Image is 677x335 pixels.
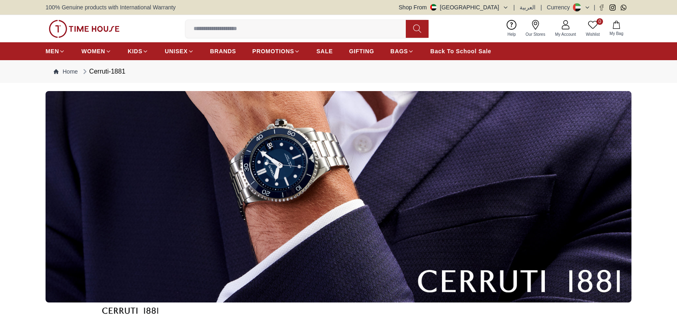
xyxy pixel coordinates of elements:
span: | [594,3,595,11]
a: Instagram [610,4,616,11]
span: | [514,3,515,11]
a: WOMEN [81,44,111,59]
span: UNISEX [165,47,187,55]
a: PROMOTIONS [253,44,300,59]
a: KIDS [128,44,148,59]
a: Back To School Sale [430,44,491,59]
span: My Account [552,31,579,37]
img: United Arab Emirates [430,4,437,11]
a: BRANDS [210,44,236,59]
span: My Bag [606,30,627,37]
a: Facebook [599,4,605,11]
span: 100% Genuine products with International Warranty [46,3,176,11]
span: Our Stores [522,31,549,37]
a: Whatsapp [620,4,627,11]
span: KIDS [128,47,142,55]
span: | [540,3,542,11]
a: UNISEX [165,44,194,59]
a: SALE [316,44,333,59]
div: Currency [547,3,573,11]
img: ... [49,20,120,38]
span: Wishlist [583,31,603,37]
span: GIFTING [349,47,374,55]
a: 0Wishlist [581,18,605,39]
span: BRANDS [210,47,236,55]
a: Home [54,67,78,76]
span: PROMOTIONS [253,47,294,55]
span: BAGS [390,47,408,55]
a: Our Stores [521,18,550,39]
span: Back To School Sale [430,47,491,55]
a: Help [503,18,521,39]
button: My Bag [605,19,628,38]
a: BAGS [390,44,414,59]
a: MEN [46,44,65,59]
span: SALE [316,47,333,55]
button: العربية [520,3,536,11]
span: 0 [596,18,603,25]
a: GIFTING [349,44,374,59]
div: Cerruti-1881 [81,67,125,76]
nav: Breadcrumb [46,60,631,83]
span: WOMEN [81,47,105,55]
button: Shop From[GEOGRAPHIC_DATA] [399,3,509,11]
span: MEN [46,47,59,55]
img: ... [46,91,631,302]
span: Help [504,31,519,37]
